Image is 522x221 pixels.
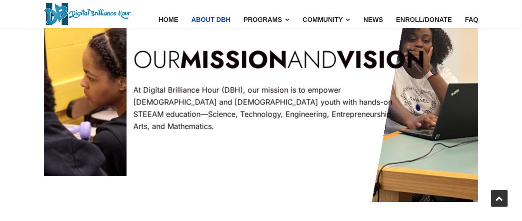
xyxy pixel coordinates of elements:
img: Digital Brilliance Hour [44,3,131,25]
p: At Digital Brilliance Hour (DBH), our mission is to empower [DEMOGRAPHIC_DATA] and [DEMOGRAPHIC_D... [134,84,409,132]
strong: VISION [337,42,425,77]
strong: MISSION [180,42,288,77]
h4: OUR AND [134,45,425,75]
